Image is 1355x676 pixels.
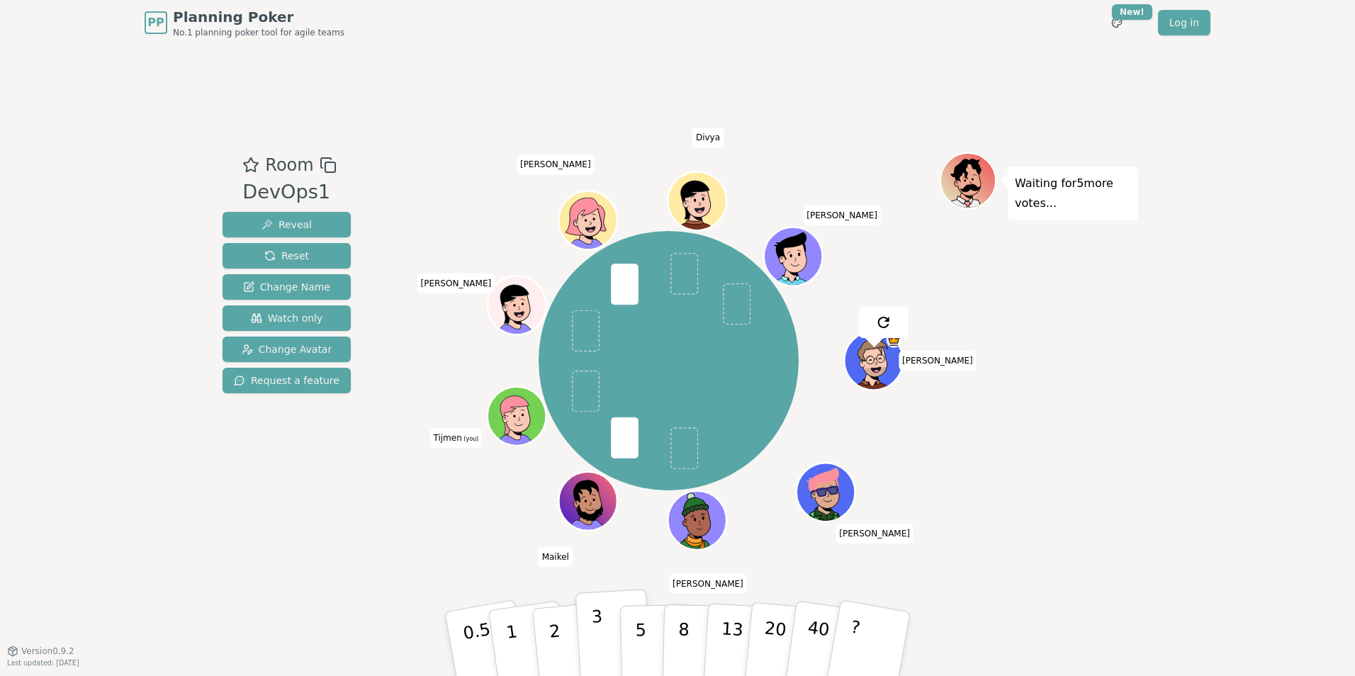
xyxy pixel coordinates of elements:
span: (you) [462,436,479,442]
span: Click to change your name [899,351,977,371]
p: Waiting for 5 more votes... [1015,174,1131,213]
span: Click to change your name [669,574,747,594]
button: New! [1104,10,1130,35]
a: PPPlanning PokerNo.1 planning poker tool for agile teams [145,7,344,38]
span: Click to change your name [517,154,595,174]
button: Change Name [223,274,351,300]
span: Planning Poker [173,7,344,27]
button: Add as favourite [242,152,259,178]
button: Watch only [223,305,351,331]
span: No.1 planning poker tool for agile teams [173,27,344,38]
button: Reset [223,243,351,269]
a: Log in [1158,10,1210,35]
span: Click to change your name [429,428,482,448]
span: Reset [264,249,309,263]
span: Click to change your name [836,524,913,543]
button: Reveal [223,212,351,237]
div: DevOps1 [242,178,336,207]
button: Click to change your avatar [489,388,544,444]
span: Last updated: [DATE] [7,659,79,667]
span: Room [265,152,313,178]
span: Change Name [243,280,330,294]
span: Request a feature [234,373,339,388]
span: Reveal [262,218,312,232]
span: PP [147,14,164,31]
span: Change Avatar [242,342,332,356]
span: Click to change your name [803,205,881,225]
span: Click to change your name [692,128,724,147]
button: Request a feature [223,368,351,393]
span: Click to change your name [417,274,495,293]
span: Watch only [251,311,323,325]
span: Click to change your name [539,547,573,567]
img: reset [875,314,892,331]
span: Thijs is the host [886,333,901,348]
button: Version0.9.2 [7,646,74,657]
button: Change Avatar [223,337,351,362]
div: New! [1112,4,1152,20]
span: Version 0.9.2 [21,646,74,657]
